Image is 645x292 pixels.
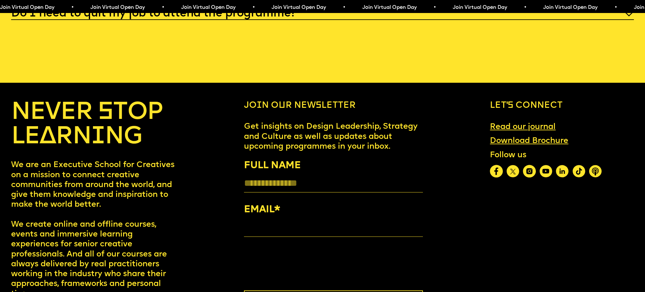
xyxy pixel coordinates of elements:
h6: Let’s connect [490,101,634,111]
div: Follow us [490,151,602,160]
h4: NEVER STOP LEARNING [11,101,177,150]
span: • [523,5,526,10]
span: • [342,5,345,10]
label: FULL NAME [244,158,423,174]
p: Get insights on Design Leadership, Strategy and Culture as well as updates about upcoming program... [244,122,423,152]
span: • [70,5,73,10]
a: Read our journal [485,118,560,137]
h6: Join our newsletter [244,101,423,111]
span: • [614,5,617,10]
span: • [161,5,164,10]
span: • [252,5,254,10]
label: EMAIL [244,202,423,218]
iframe: reCAPTCHA [244,253,340,277]
a: Download Brochure [485,132,573,151]
span: • [433,5,436,10]
h5: Do I need to quit my job to attend the programme? [11,11,296,17]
